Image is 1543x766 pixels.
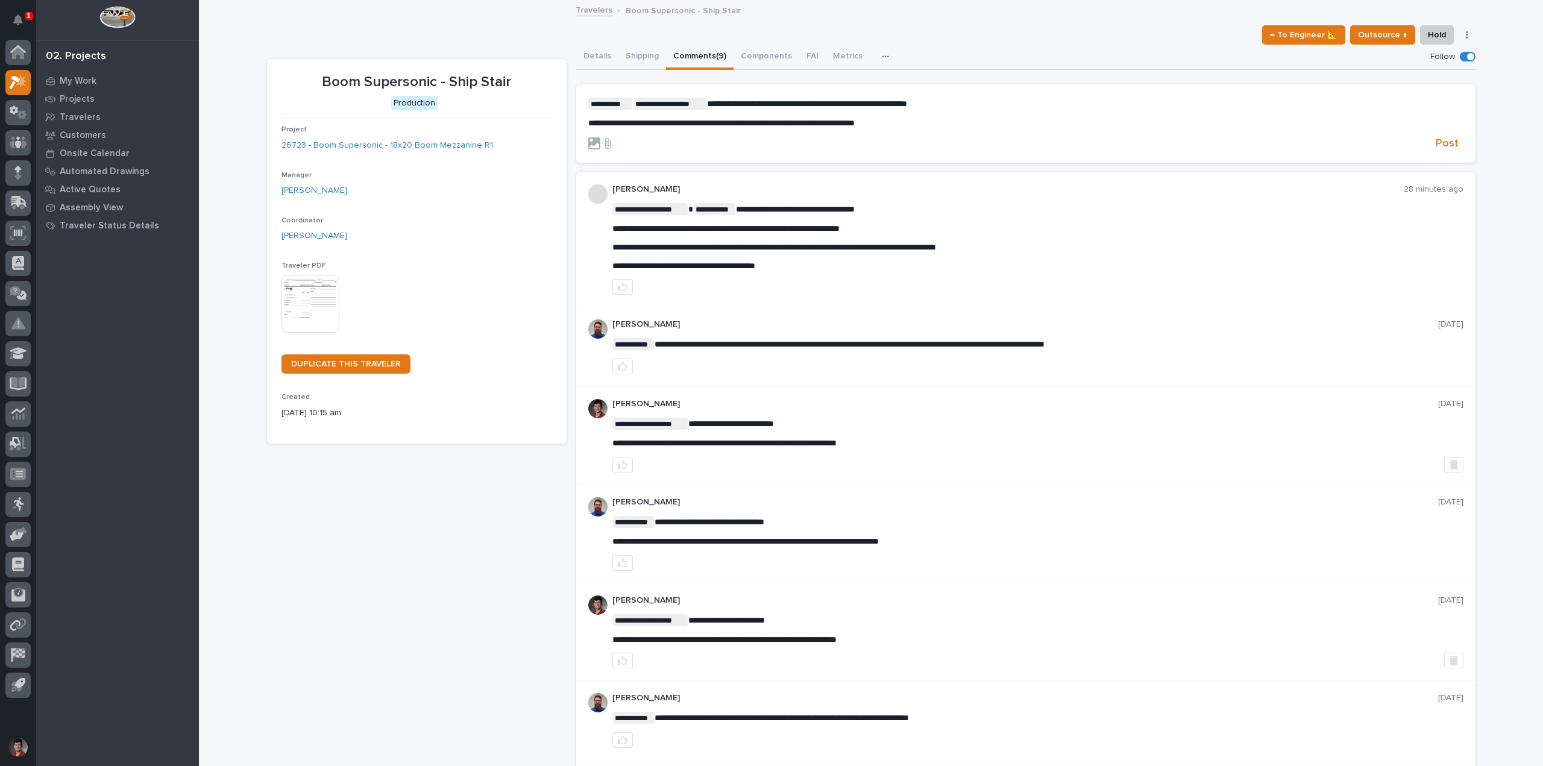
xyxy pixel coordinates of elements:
[60,148,130,159] p: Onsite Calendar
[1428,28,1446,42] span: Hold
[291,360,401,368] span: DUPLICATE THIS TRAVELER
[588,319,608,339] img: 6hTokn1ETDGPf9BPokIQ
[1358,28,1407,42] span: Outsource ↑
[612,497,1438,507] p: [PERSON_NAME]
[1438,319,1463,330] p: [DATE]
[1444,457,1463,472] button: Delete post
[281,354,410,374] a: DUPLICATE THIS TRAVELER
[46,50,106,63] div: 02. Projects
[666,45,734,70] button: Comments (9)
[281,230,347,242] a: [PERSON_NAME]
[612,693,1438,703] p: [PERSON_NAME]
[60,202,123,213] p: Assembly View
[1420,25,1454,45] button: Hold
[612,457,633,472] button: like this post
[612,359,633,374] button: like this post
[281,74,552,91] p: Boom Supersonic - Ship Stair
[60,184,121,195] p: Active Quotes
[281,262,326,269] span: Traveler PDF
[281,126,307,133] span: Project
[1438,595,1463,606] p: [DATE]
[588,399,608,418] img: ROij9lOReuV7WqYxWfnW
[36,162,199,180] a: Automated Drawings
[36,90,199,108] a: Projects
[1430,52,1455,62] p: Follow
[5,735,31,760] button: users-avatar
[36,108,199,126] a: Travelers
[99,6,135,28] img: Workspace Logo
[36,216,199,234] a: Traveler Status Details
[36,126,199,144] a: Customers
[618,45,666,70] button: Shipping
[576,45,618,70] button: Details
[60,76,96,87] p: My Work
[281,407,552,419] p: [DATE] 10:15 am
[612,595,1438,606] p: [PERSON_NAME]
[1270,28,1337,42] span: ← To Engineer 📐
[626,3,741,16] p: Boom Supersonic - Ship Stair
[1438,693,1463,703] p: [DATE]
[60,166,149,177] p: Automated Drawings
[1404,184,1463,195] p: 28 minutes ago
[1262,25,1345,45] button: ← To Engineer 📐
[826,45,870,70] button: Metrics
[36,198,199,216] a: Assembly View
[1431,137,1463,151] button: Post
[15,14,31,34] div: Notifications1
[612,319,1438,330] p: [PERSON_NAME]
[1436,137,1459,151] span: Post
[36,180,199,198] a: Active Quotes
[612,279,633,295] button: like this post
[576,2,612,16] a: Travelers
[391,96,438,111] div: Production
[588,595,608,615] img: ROij9lOReuV7WqYxWfnW
[60,112,101,123] p: Travelers
[281,172,312,179] span: Manager
[588,693,608,712] img: 6hTokn1ETDGPf9BPokIQ
[281,184,347,197] a: [PERSON_NAME]
[36,72,199,90] a: My Work
[1438,399,1463,409] p: [DATE]
[799,45,826,70] button: FAI
[612,184,1404,195] p: [PERSON_NAME]
[27,11,31,20] p: 1
[1350,25,1415,45] button: Outsource ↑
[1438,497,1463,507] p: [DATE]
[734,45,799,70] button: Components
[60,221,159,231] p: Traveler Status Details
[36,144,199,162] a: Onsite Calendar
[281,394,310,401] span: Created
[612,555,633,571] button: like this post
[612,732,633,748] button: like this post
[60,94,95,105] p: Projects
[5,7,31,33] button: Notifications
[612,653,633,668] button: like this post
[612,399,1438,409] p: [PERSON_NAME]
[281,217,323,224] span: Coordinator
[281,139,493,152] a: 26723 - Boom Supersonic - 18x20 Boom Mezzanine R1
[1444,653,1463,668] button: Delete post
[60,130,106,141] p: Customers
[588,497,608,516] img: 6hTokn1ETDGPf9BPokIQ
